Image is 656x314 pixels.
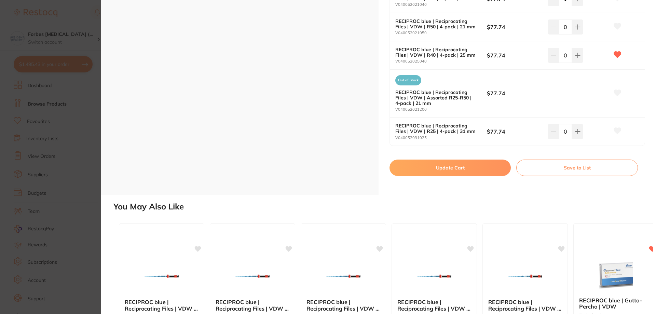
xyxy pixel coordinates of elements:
b: RECIPROC blue | Reciprocating Files | VDW | R40 | 4-pack | 21 mm [397,299,471,312]
b: RECIPROC blue | Reciprocating Files | VDW | R25 | 4-pack | 31 mm [395,123,478,134]
b: $77.74 [487,52,542,59]
img: RECIPROC blue | Reciprocating Files | VDW | R25 | 4-pack | 25 mm [230,259,275,293]
b: RECIPROC blue | Reciprocating Files | VDW | R25 | 4-pack | 31 mm [488,299,562,312]
b: $77.74 [487,23,542,31]
small: V040052021200 [395,107,487,112]
small: V040052021050 [395,31,487,35]
small: V040052025040 [395,59,487,64]
b: RECIPROC blue | Reciprocating Files | VDW | R50 | 4-pack | 25 mm [125,299,199,312]
button: Update Cart [389,160,511,176]
img: RECIPROC blue | Reciprocating Files | VDW | R50 | 4-pack | 25 mm [139,259,184,293]
b: RECIPROC blue | Reciprocating Files | VDW | R50 | 4-pack | 21 mm [395,18,478,29]
b: RECIPROC blue | Gutta-Percha | VDW [579,297,653,310]
b: $77.74 [487,128,542,135]
b: RECIPROC blue | Reciprocating Files | VDW | Assorted R25-R50 | 4-pack | 21 mm [395,90,478,106]
img: RECIPROC blue | Reciprocating Files | VDW | R25 | 4-pack | 31 mm [503,259,547,293]
button: Save to List [516,160,638,176]
b: RECIPROC blue | Reciprocating Files | VDW | R25 | 4-pack | 25 mm [216,299,289,312]
span: Out of Stock [395,75,421,85]
h2: You May Also Like [113,202,653,211]
b: RECIPROC blue | Reciprocating Files | VDW | R40 | 4-pack | 25 mm [395,47,478,58]
b: RECIPROC blue | Reciprocating Files | VDW | R50 | 4-pack | 21 mm [306,299,380,312]
b: $77.74 [487,90,542,97]
img: RECIPROC blue | Reciprocating Files | VDW | R40 | 4-pack | 21 mm [412,259,456,293]
small: V040052021040 [395,2,487,7]
small: V040052031025 [395,136,487,140]
img: RECIPROC blue | Gutta-Percha | VDW [594,258,638,292]
img: RECIPROC blue | Reciprocating Files | VDW | R50 | 4-pack | 21 mm [321,259,366,293]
